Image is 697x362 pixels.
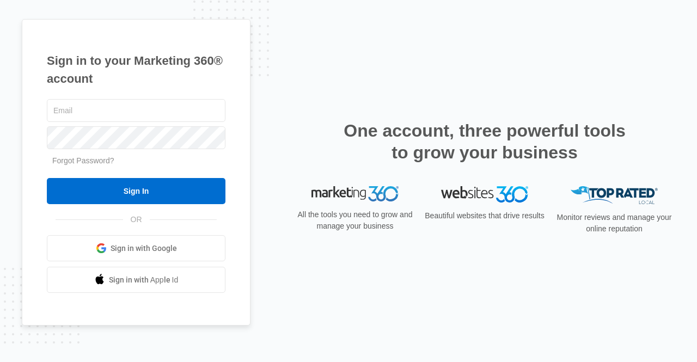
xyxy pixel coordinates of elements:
[424,210,546,222] p: Beautiful websites that drive results
[571,186,658,204] img: Top Rated Local
[47,235,225,261] a: Sign in with Google
[47,267,225,293] a: Sign in with Apple Id
[111,243,177,254] span: Sign in with Google
[109,274,179,286] span: Sign in with Apple Id
[311,186,399,201] img: Marketing 360
[52,156,114,165] a: Forgot Password?
[47,178,225,204] input: Sign In
[123,214,150,225] span: OR
[47,52,225,88] h1: Sign in to your Marketing 360® account
[294,209,416,232] p: All the tools you need to grow and manage your business
[553,212,675,235] p: Monitor reviews and manage your online reputation
[340,120,629,163] h2: One account, three powerful tools to grow your business
[441,186,528,202] img: Websites 360
[47,99,225,122] input: Email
